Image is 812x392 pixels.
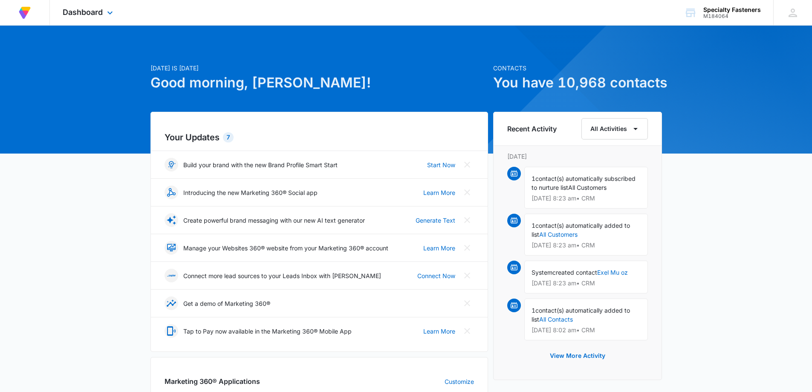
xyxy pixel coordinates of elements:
[532,327,641,333] p: [DATE] 8:02 am • CRM
[423,188,455,197] a: Learn More
[532,307,535,314] span: 1
[552,269,597,276] span: created contact
[539,231,578,238] a: All Customers
[460,324,474,338] button: Close
[183,188,318,197] p: Introducing the new Marketing 360® Social app
[416,216,455,225] a: Generate Text
[532,269,552,276] span: System
[581,118,648,139] button: All Activities
[532,280,641,286] p: [DATE] 8:23 am • CRM
[417,271,455,280] a: Connect Now
[460,158,474,171] button: Close
[63,8,103,17] span: Dashboard
[445,377,474,386] a: Customize
[183,299,270,308] p: Get a demo of Marketing 360®
[532,175,636,191] span: contact(s) automatically subscribed to nurture list
[183,327,352,336] p: Tap to Pay now available in the Marketing 360® Mobile App
[183,244,388,253] p: Manage your Websites 360® website from your Marketing 360® account
[541,346,614,366] button: View More Activity
[460,241,474,255] button: Close
[568,184,607,191] span: All Customers
[532,222,535,229] span: 1
[423,327,455,336] a: Learn More
[703,6,761,13] div: account name
[460,213,474,227] button: Close
[493,73,662,93] h1: You have 10,968 contacts
[183,160,338,169] p: Build your brand with the new Brand Profile Smart Start
[539,316,573,323] a: All Contacts
[507,124,557,134] h6: Recent Activity
[532,307,630,323] span: contact(s) automatically added to list
[703,13,761,19] div: account id
[223,132,234,142] div: 7
[17,5,32,20] img: Volusion
[183,216,365,225] p: Create powerful brand messaging with our new AI text generator
[532,242,641,248] p: [DATE] 8:23 am • CRM
[532,175,535,182] span: 1
[165,131,474,144] h2: Your Updates
[423,244,455,253] a: Learn More
[460,186,474,199] button: Close
[507,152,648,161] p: [DATE]
[183,271,381,280] p: Connect more lead sources to your Leads Inbox with [PERSON_NAME]
[460,269,474,282] button: Close
[165,376,260,386] h2: Marketing 360® Applications
[532,195,641,201] p: [DATE] 8:23 am • CRM
[460,296,474,310] button: Close
[597,269,628,276] a: Exel Mu oz
[493,64,662,73] p: Contacts
[427,160,455,169] a: Start Now
[150,73,488,93] h1: Good morning, [PERSON_NAME]!
[150,64,488,73] p: [DATE] is [DATE]
[532,222,630,238] span: contact(s) automatically added to list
